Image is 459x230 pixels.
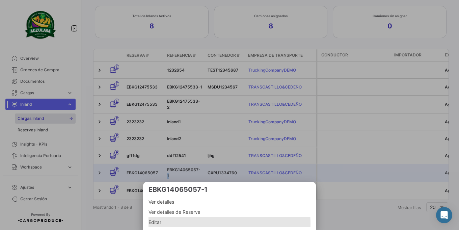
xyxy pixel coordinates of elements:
[148,207,310,217] a: Ver detalles de Reserva
[148,197,310,207] a: Ver detalles
[148,218,310,226] span: Editar
[148,198,310,206] span: Ver detalles
[148,208,310,216] span: Ver detalles de Reserva
[436,207,452,223] div: Abrir Intercom Messenger
[148,185,310,194] h3: EBKG14065057-1
[148,217,310,227] a: Editar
